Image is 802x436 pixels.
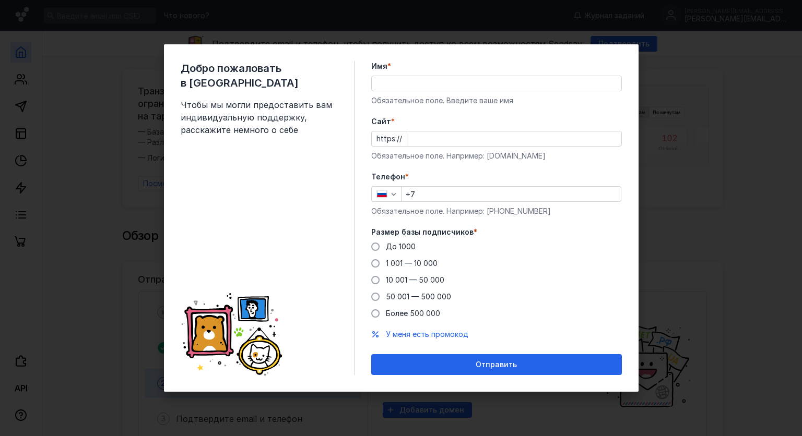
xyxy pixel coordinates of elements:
[371,206,622,216] div: Обязательное поле. Например: [PHONE_NUMBER]
[386,329,468,340] button: У меня есть промокод
[371,227,474,237] span: Размер базы подписчиков
[371,61,387,71] span: Имя
[371,116,391,127] span: Cайт
[371,172,405,182] span: Телефон
[386,275,444,284] span: 10 001 — 50 000
[476,360,517,369] span: Отправить
[386,330,468,338] span: У меня есть промокод
[371,95,622,106] div: Обязательное поле. Введите ваше имя
[386,292,451,301] span: 50 001 — 500 000
[386,309,440,318] span: Более 500 000
[181,99,337,136] span: Чтобы мы могли предоставить вам индивидуальную поддержку, расскажите немного о себе
[181,61,337,90] span: Добро пожаловать в [GEOGRAPHIC_DATA]
[386,242,416,251] span: До 1000
[386,259,438,268] span: 1 001 — 10 000
[371,354,622,375] button: Отправить
[371,151,622,161] div: Обязательное поле. Например: [DOMAIN_NAME]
